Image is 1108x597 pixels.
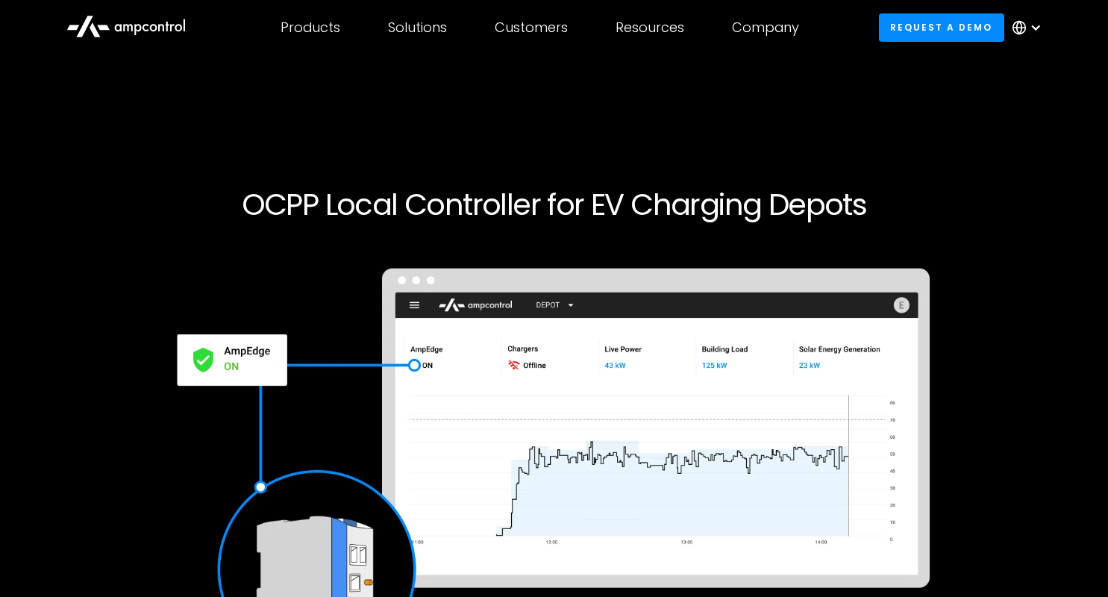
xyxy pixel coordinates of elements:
[732,19,799,36] div: Company
[616,19,684,36] div: Resources
[281,19,340,36] div: Products
[879,13,1004,41] a: Request a demo
[101,187,1008,222] h1: OCPP Local Controller for EV Charging Depots
[495,19,568,36] div: Customers
[388,19,447,36] div: Solutions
